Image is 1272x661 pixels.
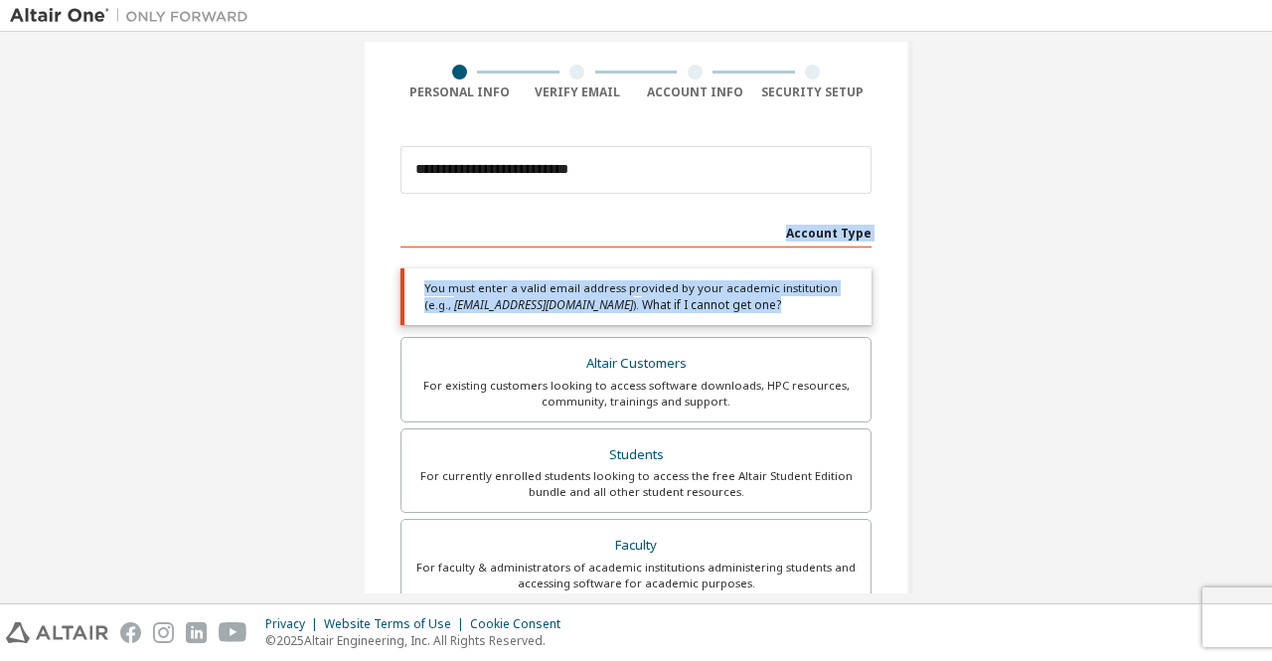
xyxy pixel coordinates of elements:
img: facebook.svg [120,622,141,643]
div: Cookie Consent [470,616,572,632]
div: Personal Info [400,84,519,100]
img: linkedin.svg [186,622,207,643]
div: For existing customers looking to access software downloads, HPC resources, community, trainings ... [413,378,859,410]
div: Security Setup [754,84,873,100]
img: Altair One [10,6,258,26]
div: Privacy [265,616,324,632]
div: Account Info [636,84,754,100]
p: © 2025 Altair Engineering, Inc. All Rights Reserved. [265,632,572,649]
img: altair_logo.svg [6,622,108,643]
div: For currently enrolled students looking to access the free Altair Student Edition bundle and all ... [413,468,859,500]
img: instagram.svg [153,622,174,643]
div: Account Type [400,216,872,248]
div: Faculty [413,532,859,560]
div: Verify Email [519,84,637,100]
div: You must enter a valid email address provided by your academic institution (e.g., ). [400,268,872,325]
div: Website Terms of Use [324,616,470,632]
div: For faculty & administrators of academic institutions administering students and accessing softwa... [413,560,859,591]
span: [EMAIL_ADDRESS][DOMAIN_NAME] [454,296,633,313]
a: What if I cannot get one? [642,296,781,313]
div: Altair Customers [413,350,859,378]
img: youtube.svg [219,622,247,643]
div: Students [413,441,859,469]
